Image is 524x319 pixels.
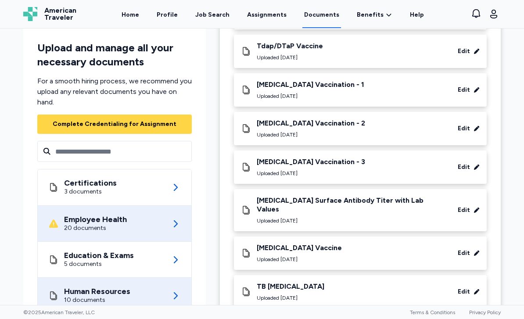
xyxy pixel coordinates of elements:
[257,256,342,263] div: Uploaded [DATE]
[469,309,501,315] a: Privacy Policy
[37,76,192,108] div: For a smooth hiring process, we recommend you upload any relevant documents you have on hand.
[458,47,470,56] div: Edit
[458,163,470,172] div: Edit
[64,224,127,233] div: 20 documents
[23,309,95,316] span: © 2025 American Traveler, LLC
[257,42,323,50] div: Tdap/DTaP Vaccine
[257,282,324,291] div: TB [MEDICAL_DATA]
[44,7,76,21] span: American Traveler
[37,41,192,69] div: Upload and manage all your necessary documents
[257,196,445,214] div: [MEDICAL_DATA] Surface Antibody Titer with Lab Values
[357,11,384,19] span: Benefits
[257,93,364,100] div: Uploaded [DATE]
[458,249,470,258] div: Edit
[257,131,365,138] div: Uploaded [DATE]
[302,1,341,28] a: Documents
[257,294,324,301] div: Uploaded [DATE]
[64,179,117,187] div: Certifications
[64,215,127,224] div: Employee Health
[37,115,192,134] button: Complete Credentialing for Assignment
[257,244,342,252] div: [MEDICAL_DATA] Vaccine
[257,54,323,61] div: Uploaded [DATE]
[64,187,117,196] div: 3 documents
[23,7,37,21] img: Logo
[64,296,130,305] div: 10 documents
[458,287,470,296] div: Edit
[195,11,230,19] div: Job Search
[357,11,392,19] a: Benefits
[257,170,365,177] div: Uploaded [DATE]
[53,120,176,129] div: Complete Credentialing for Assignment
[64,251,134,260] div: Education & Exams
[458,206,470,215] div: Edit
[257,80,364,89] div: [MEDICAL_DATA] Vaccination - 1
[257,119,365,128] div: [MEDICAL_DATA] Vaccination - 2
[410,309,455,315] a: Terms & Conditions
[64,287,130,296] div: Human Resources
[458,86,470,94] div: Edit
[458,124,470,133] div: Edit
[257,217,445,224] div: Uploaded [DATE]
[257,158,365,166] div: [MEDICAL_DATA] Vaccination - 3
[64,260,134,269] div: 5 documents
